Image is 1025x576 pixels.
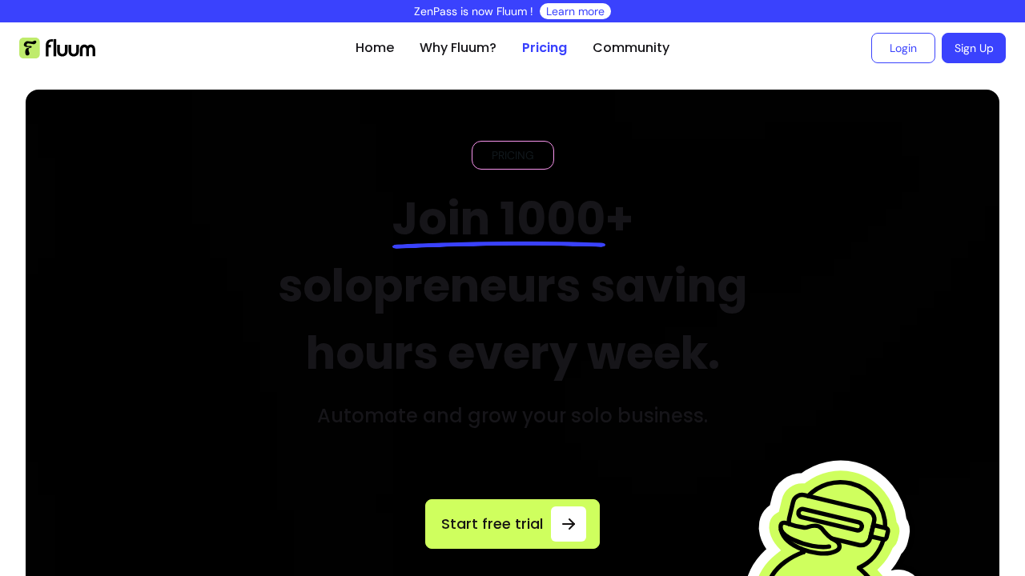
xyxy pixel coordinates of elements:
[942,33,1006,63] a: Sign Up
[392,187,605,250] span: Join 1000
[871,33,935,63] a: Login
[317,403,708,429] h3: Automate and grow your solo business.
[593,38,669,58] a: Community
[439,513,545,535] span: Start free trial
[19,38,95,58] img: Fluum Logo
[425,499,600,549] a: Start free trial
[242,186,784,387] h2: + solopreneurs saving hours every week.
[485,147,541,163] span: PRICING
[546,3,605,19] a: Learn more
[414,3,533,19] p: ZenPass is now Fluum !
[522,38,567,58] a: Pricing
[356,38,394,58] a: Home
[420,38,496,58] a: Why Fluum?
